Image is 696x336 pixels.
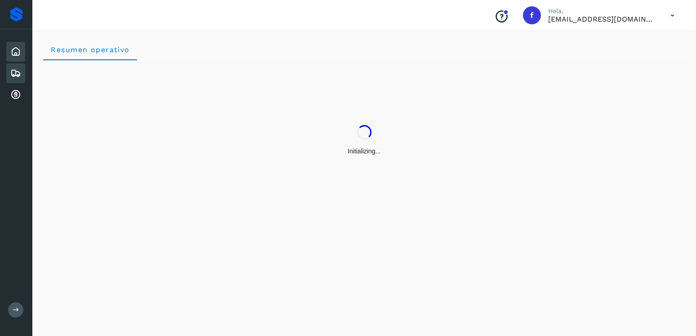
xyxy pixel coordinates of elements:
p: Hola, [548,7,656,15]
span: Resumen operativo [50,45,130,54]
div: Cuentas por cobrar [6,85,25,105]
div: Embarques [6,63,25,83]
div: Inicio [6,42,25,62]
p: facturacion@expresssanjavier.com [548,15,656,23]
